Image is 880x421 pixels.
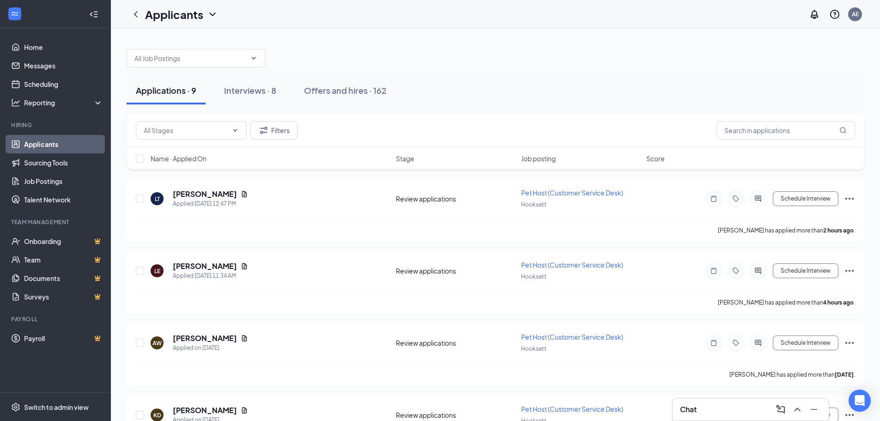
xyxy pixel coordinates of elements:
svg: Note [708,195,719,202]
div: Applied [DATE] 12:47 PM [173,199,248,208]
svg: Document [241,407,248,414]
svg: QuestionInfo [829,9,840,20]
div: Payroll [11,315,101,323]
span: Pet Host (Customer Service Desk) [521,333,623,341]
h1: Applicants [145,6,203,22]
button: Minimize [807,402,821,417]
p: [PERSON_NAME] has applied more than . [718,299,855,306]
button: Filter Filters [250,121,297,140]
p: [PERSON_NAME] has applied more than . [729,371,855,378]
button: ComposeMessage [773,402,788,417]
div: LE [154,267,160,275]
span: Pet Host (Customer Service Desk) [521,405,623,413]
svg: Minimize [808,404,819,415]
button: Schedule Interview [773,336,838,350]
svg: Tag [730,339,741,347]
svg: ChevronLeft [130,9,141,20]
p: [PERSON_NAME] has applied more than . [718,226,855,234]
a: TeamCrown [24,250,103,269]
div: LT [155,195,160,203]
svg: ChevronDown [231,127,239,134]
svg: ComposeMessage [775,404,786,415]
div: Offers and hires · 162 [304,85,387,96]
input: All Stages [144,125,228,135]
svg: ChevronDown [250,55,257,62]
a: Job Postings [24,172,103,190]
span: Name · Applied On [151,154,206,163]
div: Review applications [396,266,516,275]
svg: Document [241,335,248,342]
span: Hooksett [521,345,546,352]
a: Sourcing Tools [24,153,103,172]
span: Stage [396,154,414,163]
svg: Ellipses [844,193,855,204]
a: SurveysCrown [24,287,103,306]
div: AW [152,339,162,347]
input: All Job Postings [134,53,246,63]
h3: Chat [680,404,697,415]
input: Search in applications [716,121,855,140]
svg: ActiveChat [753,267,764,275]
div: Review applications [396,410,516,420]
h5: [PERSON_NAME] [173,189,237,199]
svg: Collapse [89,10,98,19]
h5: [PERSON_NAME] [173,261,237,271]
b: [DATE] [835,371,854,378]
svg: WorkstreamLogo [10,9,19,18]
svg: Ellipses [844,409,855,421]
span: Pet Host (Customer Service Desk) [521,189,623,197]
div: AE [852,10,859,18]
svg: ChevronDown [207,9,218,20]
div: Hiring [11,121,101,129]
svg: ActiveChat [753,339,764,347]
span: Score [646,154,665,163]
a: Talent Network [24,190,103,209]
svg: Note [708,267,719,275]
a: OnboardingCrown [24,232,103,250]
span: Pet Host (Customer Service Desk) [521,261,623,269]
div: Applied [DATE] 11:34 AM [173,271,248,281]
div: Team Management [11,218,101,226]
div: Switch to admin view [24,403,89,412]
svg: Analysis [11,98,20,107]
button: Schedule Interview [773,263,838,278]
svg: Tag [730,267,741,275]
svg: Filter [258,125,269,136]
div: Open Intercom Messenger [849,390,871,412]
svg: Document [241,262,248,270]
a: Applicants [24,135,103,153]
svg: Settings [11,403,20,412]
div: Reporting [24,98,103,107]
span: Hooksett [521,201,546,208]
svg: ActiveChat [753,195,764,202]
button: Schedule Interview [773,191,838,206]
svg: Note [708,339,719,347]
svg: Tag [730,195,741,202]
button: ChevronUp [790,402,805,417]
svg: ChevronUp [792,404,803,415]
a: Home [24,38,103,56]
svg: Ellipses [844,265,855,276]
b: 4 hours ago [823,299,854,306]
div: Review applications [396,338,516,348]
a: PayrollCrown [24,329,103,348]
div: Applied on [DATE] [173,343,248,353]
div: Applications · 9 [136,85,196,96]
svg: Notifications [809,9,820,20]
span: Job posting [521,154,556,163]
div: KD [153,411,161,419]
a: DocumentsCrown [24,269,103,287]
b: 2 hours ago [823,227,854,234]
h5: [PERSON_NAME] [173,405,237,415]
h5: [PERSON_NAME] [173,333,237,343]
svg: Ellipses [844,337,855,348]
a: Messages [24,56,103,75]
div: Review applications [396,194,516,203]
span: Hooksett [521,273,546,280]
svg: MagnifyingGlass [839,127,847,134]
a: Scheduling [24,75,103,93]
div: Interviews · 8 [224,85,276,96]
svg: Document [241,190,248,198]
